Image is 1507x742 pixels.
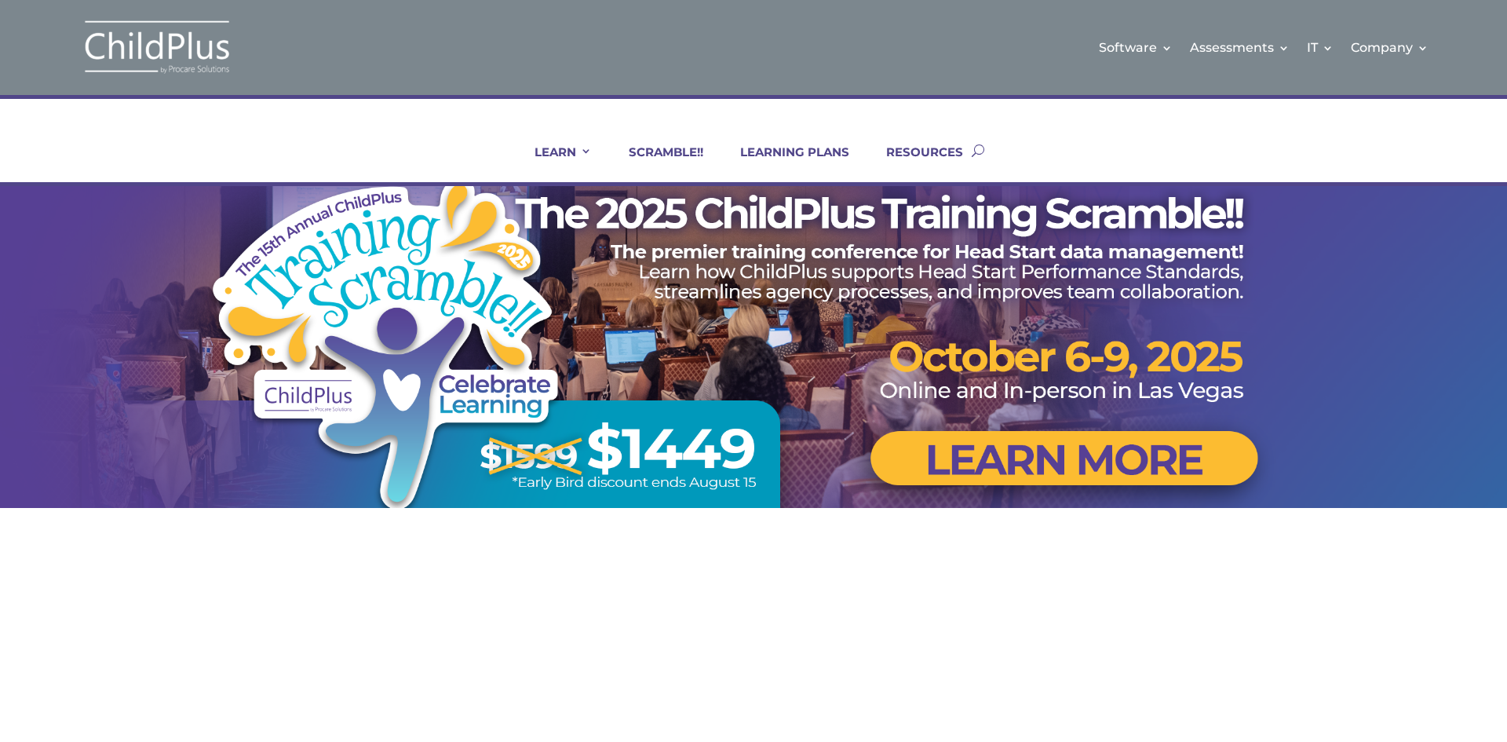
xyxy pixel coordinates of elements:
a: Assessments [1190,16,1290,79]
a: SCRAMBLE!! [609,144,703,182]
a: LEARNING PLANS [721,144,849,182]
a: LEARN [515,144,592,182]
a: Software [1099,16,1173,79]
a: RESOURCES [867,144,963,182]
a: Company [1351,16,1429,79]
a: IT [1307,16,1334,79]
